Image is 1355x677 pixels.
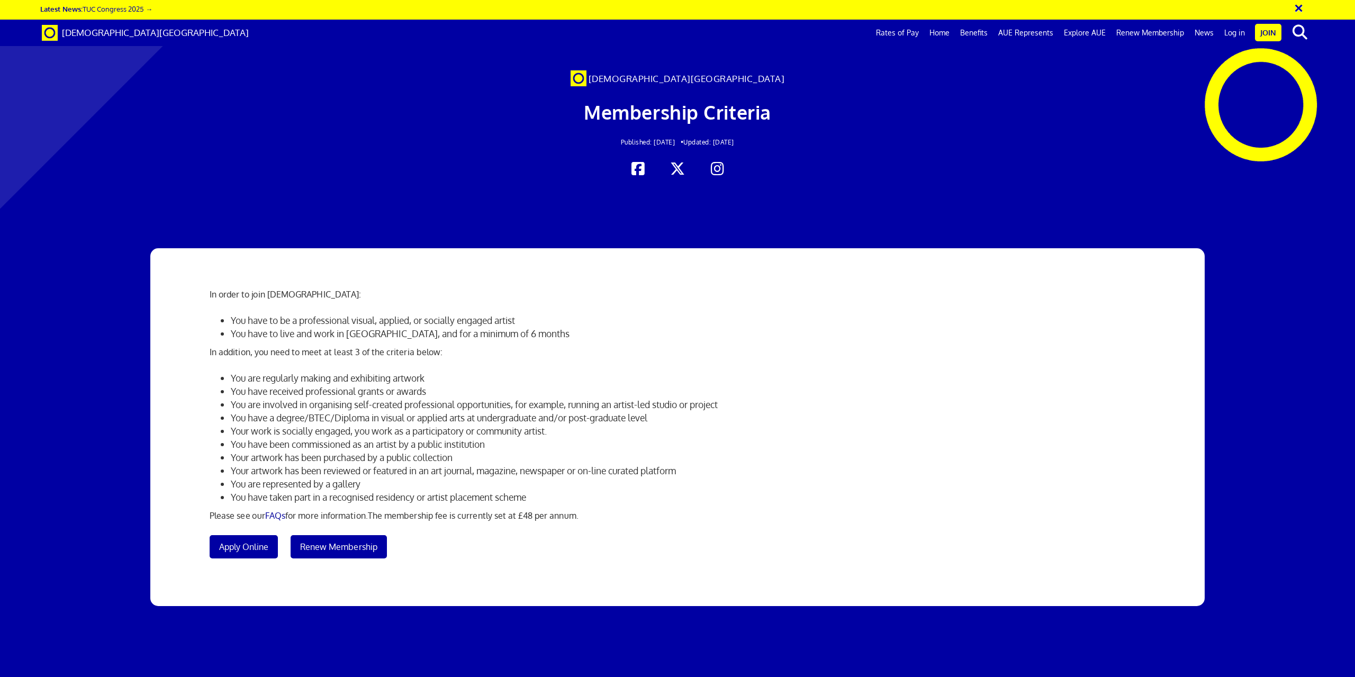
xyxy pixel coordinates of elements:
[993,20,1059,46] a: AUE Represents
[621,138,684,146] span: Published: [DATE] •
[231,398,1145,411] li: You are involved in organising self-created professional opportunities, for example, running an a...
[231,464,1145,477] li: Your artwork has been reviewed or featured in an art journal, magazine, newspaper or on-line cura...
[231,491,1145,504] li: You have taken part in a recognised residency or artist placement scheme
[1189,20,1219,46] a: News
[300,541,377,552] span: Renew Membership
[1284,21,1316,43] button: search
[1219,20,1250,46] a: Log in
[584,100,771,124] span: Membership Criteria
[210,509,1145,566] p: Please see our for more information.The membership fee is currently set at £48 per annum.
[34,20,257,46] a: Brand [DEMOGRAPHIC_DATA][GEOGRAPHIC_DATA]
[256,139,1098,146] h2: Updated: [DATE]
[231,327,1145,340] li: You have to live and work in [GEOGRAPHIC_DATA], and for a minimum of 6 months
[231,451,1145,464] li: Your artwork has been purchased by a public collection
[1255,24,1281,41] a: Join
[231,425,1145,438] li: Your work is socially engaged, you work as a participatory or community artist.
[1059,20,1111,46] a: Explore AUE
[219,541,268,552] span: Apply Online
[231,314,1145,327] li: You have to be a professional visual, applied, or socially engaged artist
[231,372,1145,385] li: You are regularly making and exhibiting artwork
[231,477,1145,491] li: You are represented by a gallery
[231,385,1145,398] li: You have received professional grants or awards
[231,438,1145,451] li: You have been commissioned as an artist by a public institution
[62,27,249,38] span: [DEMOGRAPHIC_DATA][GEOGRAPHIC_DATA]
[589,73,785,84] span: [DEMOGRAPHIC_DATA][GEOGRAPHIC_DATA]
[955,20,993,46] a: Benefits
[210,346,1145,358] p: In addition, you need to meet at least 3 of the criteria below:
[210,288,1145,301] p: In order to join [DEMOGRAPHIC_DATA]:
[871,20,924,46] a: Rates of Pay
[40,4,83,13] strong: Latest News:
[265,510,285,521] a: FAQs
[40,4,152,13] a: Latest News:TUC Congress 2025 →
[924,20,955,46] a: Home
[1111,20,1189,46] a: Renew Membership
[210,535,278,558] a: Apply Online
[291,535,387,558] a: Renew Membership
[231,411,1145,425] li: You have a degree/BTEC/Diploma in visual or applied arts at undergraduate and/or post-graduate level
